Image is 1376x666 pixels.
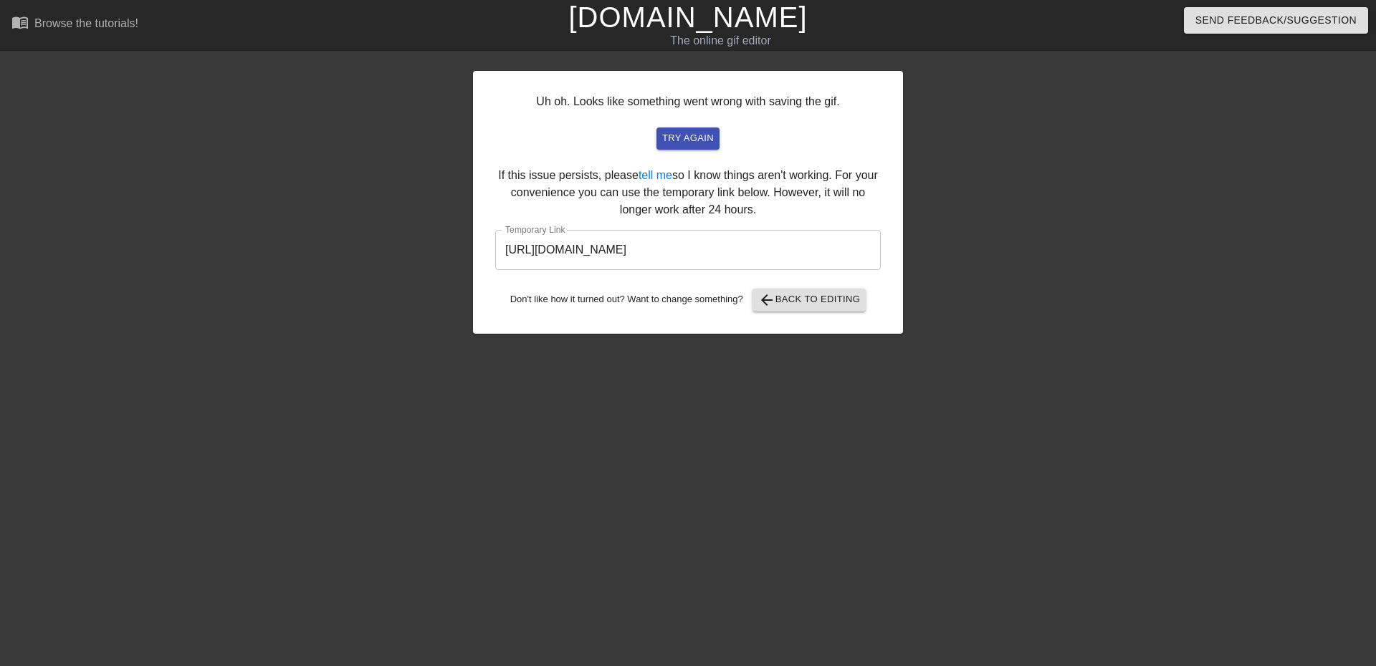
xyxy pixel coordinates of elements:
[656,127,720,150] button: try again
[662,130,714,147] span: try again
[473,71,903,334] div: Uh oh. Looks like something went wrong with saving the gif. If this issue persists, please so I k...
[11,14,138,36] a: Browse the tutorials!
[1184,7,1368,34] button: Send Feedback/Suggestion
[466,32,975,49] div: The online gif editor
[758,291,861,309] span: Back to Editing
[495,289,881,312] div: Don't like how it turned out? Want to change something?
[495,230,881,270] input: bare
[1195,11,1357,29] span: Send Feedback/Suggestion
[758,291,775,309] span: arrow_back
[568,1,807,33] a: [DOMAIN_NAME]
[34,17,138,29] div: Browse the tutorials!
[11,14,29,31] span: menu_book
[752,289,866,312] button: Back to Editing
[639,169,672,181] a: tell me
